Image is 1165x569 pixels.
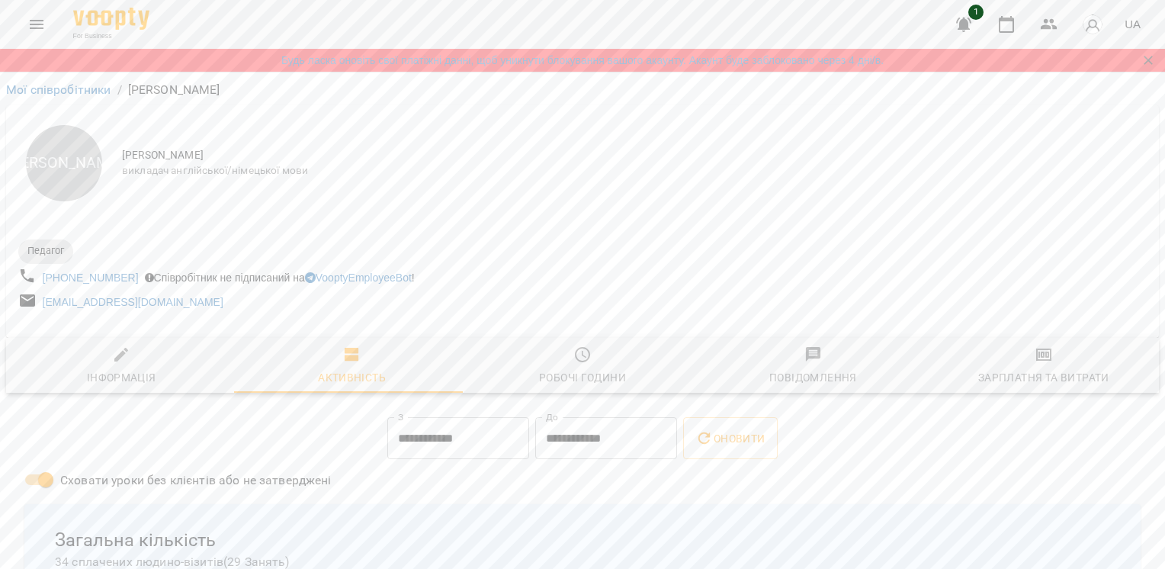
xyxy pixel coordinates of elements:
span: UA [1125,16,1141,32]
span: викладач англійської/німецької мови [122,163,1147,178]
a: VooptyEmployeeBot [305,272,412,284]
span: Оновити [695,429,765,448]
img: avatar_s.png [1082,14,1103,35]
button: UA [1118,10,1147,38]
a: Будь ласка оновіть свої платіжні данні, щоб уникнути блокування вашого акаунту. Акаунт буде забло... [281,53,884,68]
span: 1 [968,5,984,20]
div: Зарплатня та Витрати [978,368,1109,387]
div: Повідомлення [769,368,857,387]
span: Педагог [18,244,73,258]
button: Закрити сповіщення [1138,50,1159,71]
p: [PERSON_NAME] [128,81,220,99]
img: Voopty Logo [73,8,149,30]
span: Сховати уроки без клієнтів або не затверджені [60,471,332,490]
div: Робочі години [539,368,626,387]
span: [PERSON_NAME] [122,148,1147,163]
a: Мої співробітники [6,82,111,97]
span: For Business [73,31,149,41]
nav: breadcrumb [6,81,1159,99]
div: Співробітник не підписаний на ! [142,267,418,288]
div: [PERSON_NAME] [26,125,102,201]
div: Інформація [87,368,156,387]
div: Активність [318,368,386,387]
button: Оновити [683,417,777,460]
span: Загальна кількість [55,529,1110,552]
a: [PHONE_NUMBER] [43,272,139,284]
li: / [117,81,122,99]
button: Menu [18,6,55,43]
a: [EMAIL_ADDRESS][DOMAIN_NAME] [43,296,223,308]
